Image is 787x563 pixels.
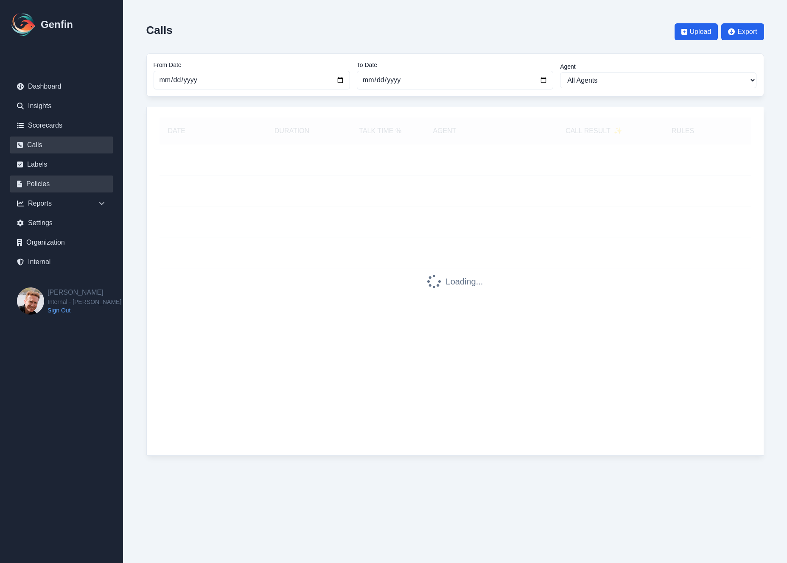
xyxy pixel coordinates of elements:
[10,137,113,153] a: Calls
[256,126,328,136] h5: Duration
[721,23,764,40] button: Export
[48,298,121,306] span: Internal - [PERSON_NAME]
[690,27,711,37] span: Upload
[675,23,718,40] button: Upload
[154,61,350,69] label: From Date
[17,287,44,315] img: Brian Dunagan
[433,126,456,136] h5: Agent
[10,176,113,192] a: Policies
[357,61,553,69] label: To Date
[41,18,73,31] h1: Genfin
[560,62,756,71] label: Agent
[672,126,694,136] h5: Rules
[10,11,37,38] img: Logo
[10,215,113,231] a: Settings
[10,156,113,173] a: Labels
[48,287,121,298] h2: [PERSON_NAME]
[10,254,113,270] a: Internal
[10,98,113,114] a: Insights
[10,234,113,251] a: Organization
[10,195,113,212] div: Reports
[566,126,622,136] h5: Call Result
[344,126,416,136] h5: Talk Time %
[168,126,239,136] h5: Date
[48,306,121,315] a: Sign Out
[10,117,113,134] a: Scorecards
[614,126,622,136] span: ✨
[10,78,113,95] a: Dashboard
[146,24,173,36] h2: Calls
[737,27,757,37] span: Export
